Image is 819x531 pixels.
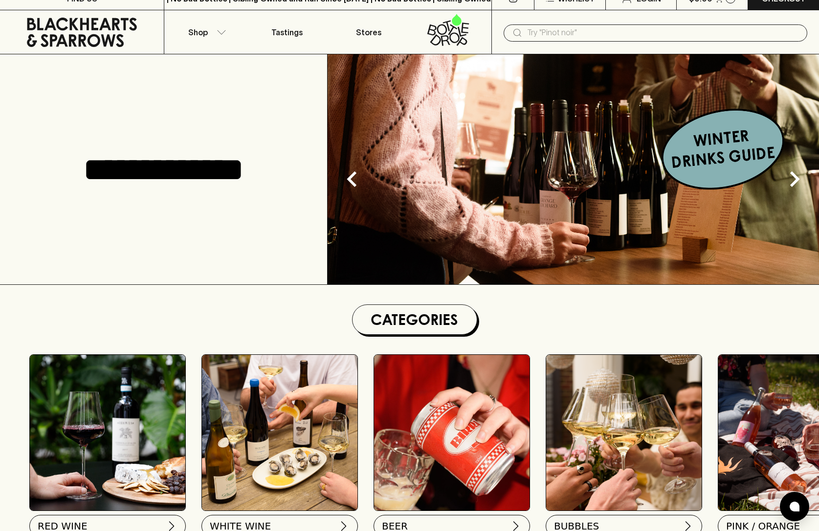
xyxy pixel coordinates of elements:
[328,10,410,54] a: Stores
[775,160,814,199] button: Next
[188,26,208,38] p: Shop
[356,26,381,38] p: Stores
[332,160,372,199] button: Previous
[271,26,303,38] p: Tastings
[202,355,357,510] img: optimise
[790,502,799,511] img: bubble-icon
[328,54,819,284] img: optimise
[374,355,530,510] img: BIRRA_GOOD-TIMES_INSTA-2 1/optimise?auth=Mjk3MjY0ODMzMw__
[546,355,702,510] img: 2022_Festive_Campaign_INSTA-16 1
[356,309,473,330] h1: Categories
[246,10,328,54] a: Tastings
[30,355,185,510] img: Red Wine Tasting
[527,25,799,41] input: Try "Pinot noir"
[164,10,246,54] button: Shop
